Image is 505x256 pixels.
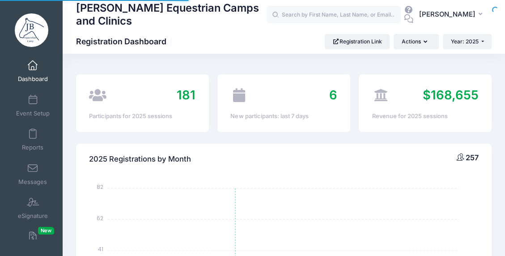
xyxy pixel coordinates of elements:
span: $168,655 [423,87,479,102]
div: New participants: last 7 days [230,112,337,121]
a: Registration Link [325,34,390,49]
span: Messages [18,178,47,186]
span: Dashboard [18,76,48,83]
span: [PERSON_NAME] [419,9,475,19]
a: eSignature [12,192,54,224]
a: Event Setup [12,90,54,121]
a: Reports [12,124,54,155]
tspan: 62 [97,214,103,222]
div: Revenue for 2025 sessions [372,112,479,121]
span: Year: 2025 [451,38,479,45]
span: 181 [177,87,195,102]
button: [PERSON_NAME] [413,4,492,25]
a: Dashboard [12,55,54,87]
button: Year: 2025 [443,34,492,49]
input: Search by First Name, Last Name, or Email... [267,6,401,24]
h1: [PERSON_NAME] Equestrian Camps and Clinics [76,0,267,29]
div: Participants for 2025 sessions [89,112,195,121]
tspan: 41 [98,245,103,253]
span: Reports [22,144,43,152]
img: Jessica Braswell Equestrian Camps and Clinics [15,13,48,47]
span: eSignature [18,213,48,220]
a: Messages [12,158,54,190]
span: 6 [329,87,337,102]
span: New [38,227,54,235]
button: Actions [394,34,438,49]
span: Event Setup [16,110,50,117]
h1: Registration Dashboard [76,37,174,46]
tspan: 82 [97,183,103,191]
span: 257 [466,153,479,162]
h4: 2025 Registrations by Month [89,147,191,172]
